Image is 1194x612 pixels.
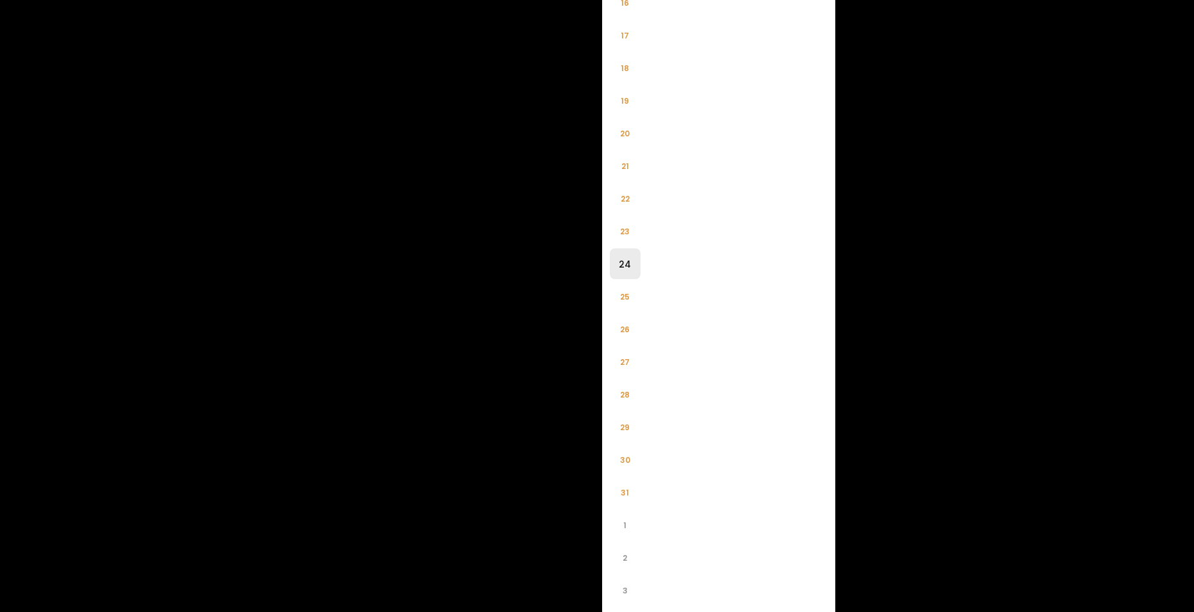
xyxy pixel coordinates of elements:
li: 30 [610,444,641,475]
li: 28 [610,379,641,410]
li: 22 [610,183,641,214]
li: 18 [610,52,641,83]
li: 21 [610,150,641,181]
li: 19 [610,85,641,116]
li: 24 [610,248,641,279]
li: 25 [610,281,641,312]
li: 17 [610,20,641,51]
li: 31 [610,477,641,508]
li: 20 [610,118,641,149]
li: 27 [610,346,641,377]
li: 29 [610,412,641,442]
li: 23 [610,216,641,246]
li: 3 [610,575,641,606]
li: 2 [610,542,641,573]
li: 26 [610,314,641,344]
li: 1 [610,510,641,540]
